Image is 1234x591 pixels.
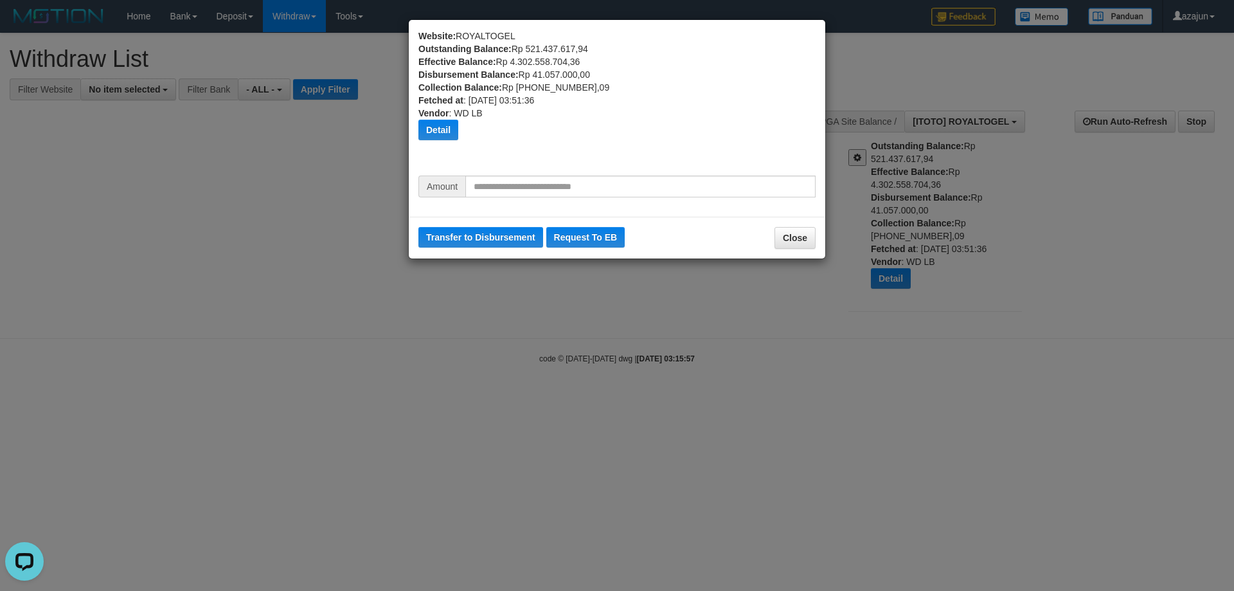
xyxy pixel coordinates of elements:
[418,30,816,176] div: ROYALTOGEL Rp 521.437.617,94 Rp 4.302.558.704,36 Rp 41.057.000,00 Rp [PHONE_NUMBER],09 : [DATE] 0...
[418,82,502,93] b: Collection Balance:
[418,57,496,67] b: Effective Balance:
[5,5,44,44] button: Open LiveChat chat widget
[418,95,463,105] b: Fetched at
[418,44,512,54] b: Outstanding Balance:
[418,227,543,248] button: Transfer to Disbursement
[418,176,465,197] span: Amount
[774,227,816,249] button: Close
[418,31,456,41] b: Website:
[418,69,519,80] b: Disbursement Balance:
[418,108,449,118] b: Vendor
[418,120,458,140] button: Detail
[546,227,625,248] button: Request To EB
